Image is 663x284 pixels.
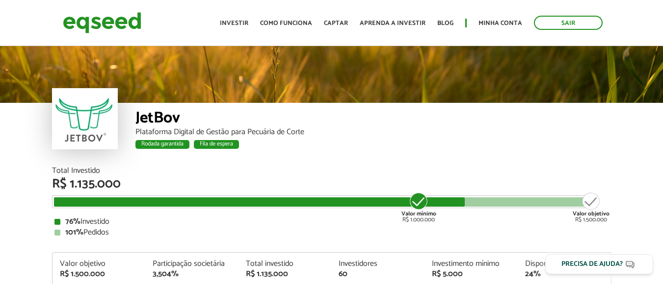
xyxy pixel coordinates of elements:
[52,167,611,175] div: Total Investido
[432,270,510,278] div: R$ 5.000
[360,20,425,26] a: Aprenda a investir
[573,209,610,218] strong: Valor objetivo
[246,260,324,268] div: Total investido
[573,191,610,223] div: R$ 1.500.000
[194,140,239,149] div: Fila de espera
[135,140,189,149] div: Rodada garantida
[525,260,604,268] div: Disponível
[153,270,231,278] div: 3,504%
[339,270,417,278] div: 60
[60,260,138,268] div: Valor objetivo
[339,260,417,268] div: Investidores
[324,20,348,26] a: Captar
[135,110,611,128] div: JetBov
[65,215,80,228] strong: 76%
[65,226,83,239] strong: 101%
[246,270,324,278] div: R$ 1.135.000
[54,218,609,226] div: Investido
[153,260,231,268] div: Participação societária
[534,16,603,30] a: Sair
[525,270,604,278] div: 24%
[478,20,522,26] a: Minha conta
[432,260,510,268] div: Investimento mínimo
[260,20,312,26] a: Como funciona
[60,270,138,278] div: R$ 1.500.000
[63,10,141,36] img: EqSeed
[54,229,609,237] div: Pedidos
[52,178,611,190] div: R$ 1.135.000
[437,20,453,26] a: Blog
[220,20,248,26] a: Investir
[135,128,611,136] div: Plataforma Digital de Gestão para Pecuária de Corte
[401,209,436,218] strong: Valor mínimo
[400,191,437,223] div: R$ 1.000.000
